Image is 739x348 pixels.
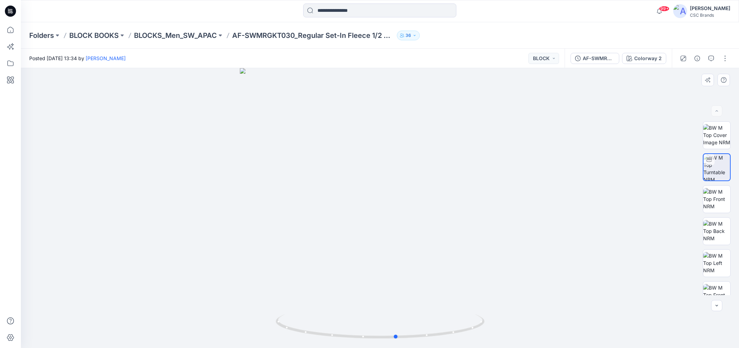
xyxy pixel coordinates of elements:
img: BW M Top Turntable NRM [703,154,730,180]
div: [PERSON_NAME] [690,4,730,13]
img: BW M Top Front Chest NRM [703,284,730,306]
img: BW M Top Front NRM [703,188,730,210]
button: AF-SWMRGKT030_Regular Set-In Fleece 1/2 Zip_APAC [571,53,619,64]
button: Colorway 2 [622,53,666,64]
button: Details [692,53,703,64]
p: 36 [406,32,411,39]
a: Folders [29,31,54,40]
div: CSC Brands [690,13,730,18]
a: BLOCKS_Men_SW_APAC [134,31,217,40]
a: [PERSON_NAME] [86,55,126,61]
img: avatar [673,4,687,18]
img: BW M Top Left NRM [703,252,730,274]
img: BW M Top Cover Image NRM [703,124,730,146]
a: BLOCK BOOKS [69,31,119,40]
p: AF-SWMRGKT030_Regular Set-In Fleece 1/2 Zip_APAC [232,31,394,40]
button: 36 [397,31,420,40]
span: 99+ [659,6,669,11]
span: Posted [DATE] 13:34 by [29,55,126,62]
img: BW M Top Back NRM [703,220,730,242]
div: AF-SWMRGKT030_Regular Set-In Fleece 1/2 Zip_APAC [583,55,615,62]
div: Colorway 2 [634,55,662,62]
